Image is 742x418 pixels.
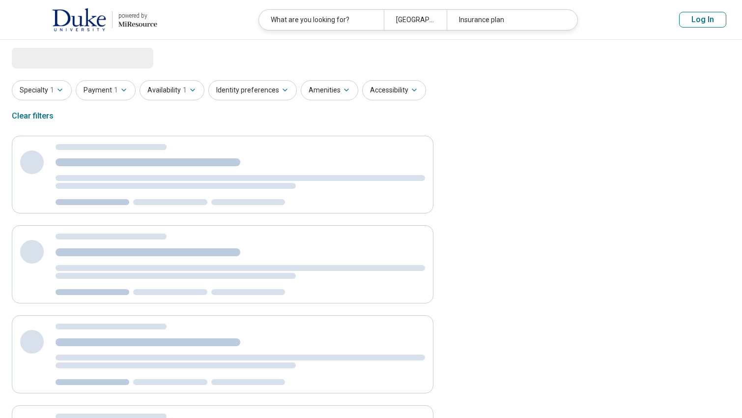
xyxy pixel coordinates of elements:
[259,10,384,30] div: What are you looking for?
[52,8,106,31] img: Duke University
[114,85,118,95] span: 1
[447,10,571,30] div: Insurance plan
[208,80,297,100] button: Identity preferences
[183,85,187,95] span: 1
[384,10,446,30] div: [GEOGRAPHIC_DATA], [GEOGRAPHIC_DATA]
[679,12,726,28] button: Log In
[12,80,72,100] button: Specialty1
[301,80,358,100] button: Amenities
[118,11,157,20] div: powered by
[12,104,54,128] div: Clear filters
[76,80,136,100] button: Payment1
[16,8,157,31] a: Duke Universitypowered by
[50,85,54,95] span: 1
[362,80,426,100] button: Accessibility
[12,48,94,67] span: Loading...
[140,80,204,100] button: Availability1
